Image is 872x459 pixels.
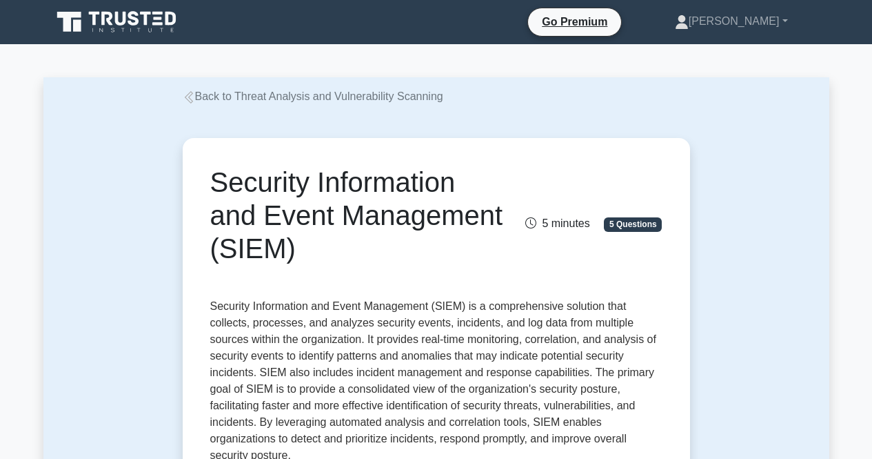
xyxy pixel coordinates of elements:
[210,166,506,265] h1: Security Information and Event Management (SIEM)
[534,13,616,30] a: Go Premium
[642,8,821,35] a: [PERSON_NAME]
[525,217,589,229] span: 5 minutes
[604,217,662,231] span: 5 Questions
[183,90,443,102] a: Back to Threat Analysis and Vulnerability Scanning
